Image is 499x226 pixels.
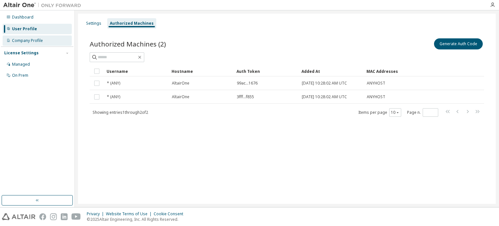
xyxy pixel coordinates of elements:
[87,217,187,222] p: © 2025 Altair Engineering, Inc. All Rights Reserved.
[301,66,361,76] div: Added At
[237,94,254,100] span: 3fff...f855
[4,50,39,56] div: License Settings
[237,81,258,86] span: 99ac...1676
[106,211,154,217] div: Website Terms of Use
[237,66,296,76] div: Auth Token
[110,21,154,26] div: Authorized Machines
[302,81,347,86] span: [DATE] 10:28:02 AM UTC
[71,213,81,220] img: youtube.svg
[434,38,483,49] button: Generate Auth Code
[172,94,189,100] span: AltairOne
[2,213,35,220] img: altair_logo.svg
[367,81,385,86] span: ANYHOST
[61,213,68,220] img: linkedin.svg
[12,73,28,78] div: On Prem
[366,66,416,76] div: MAC Addresses
[154,211,187,217] div: Cookie Consent
[107,81,120,86] span: * (ANY)
[12,15,33,20] div: Dashboard
[391,110,400,115] button: 10
[107,66,166,76] div: Username
[3,2,84,8] img: Altair One
[172,66,231,76] div: Hostname
[90,39,166,48] span: Authorized Machines (2)
[12,38,43,43] div: Company Profile
[50,213,57,220] img: instagram.svg
[87,211,106,217] div: Privacy
[107,94,120,100] span: * (ANY)
[407,108,438,117] span: Page n.
[367,94,385,100] span: ANYHOST
[12,62,30,67] div: Managed
[39,213,46,220] img: facebook.svg
[86,21,101,26] div: Settings
[302,94,347,100] span: [DATE] 10:28:02 AM UTC
[172,81,189,86] span: AltairOne
[358,108,401,117] span: Items per page
[12,26,37,32] div: User Profile
[93,110,148,115] span: Showing entries 1 through 2 of 2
